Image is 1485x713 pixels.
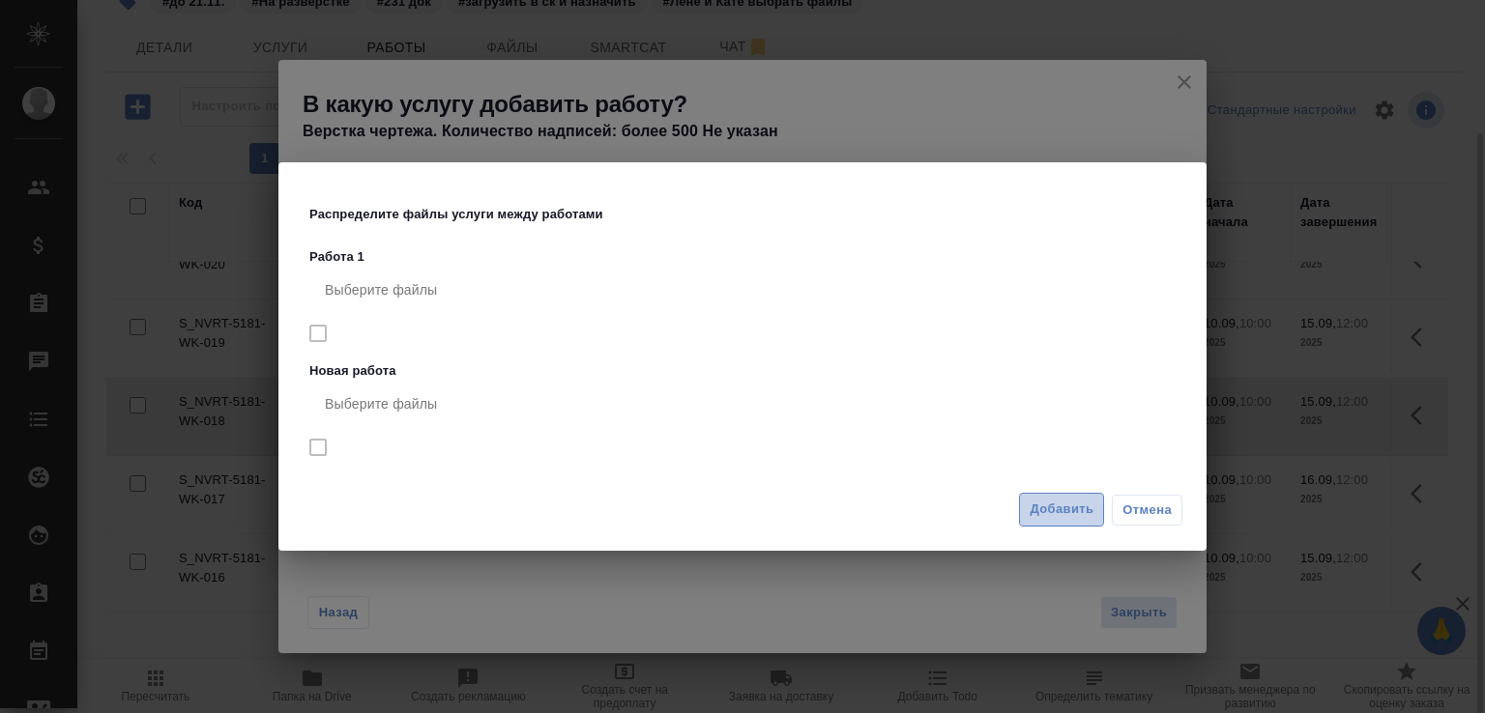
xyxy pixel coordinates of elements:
span: Добавить [1030,499,1093,521]
div: Выберите файлы [309,381,1183,427]
p: Новая работа [309,361,1183,381]
div: Выберите файлы [309,267,1183,313]
p: Распределите файлы услуги между работами [309,205,613,224]
button: Отмена [1112,495,1182,526]
button: Добавить [1019,493,1104,527]
p: Работа 1 [309,247,1183,267]
span: Отмена [1122,500,1172,520]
